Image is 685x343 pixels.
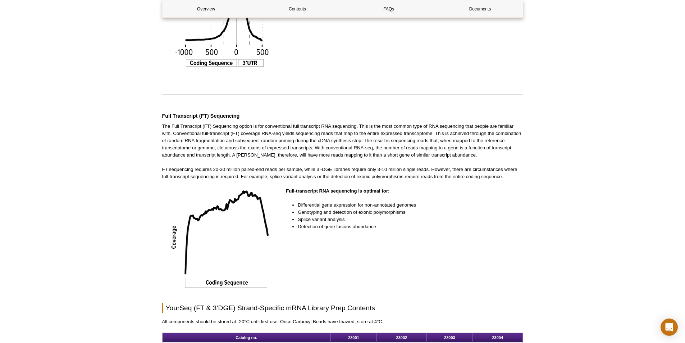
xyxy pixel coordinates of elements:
strong: 23003 [444,335,455,340]
strong: 23002 [396,335,407,340]
p: The Full Transcript (FT) Sequencing option is for conventional full transcript RNA sequencing. Th... [162,123,523,159]
h2: YourSeq (FT & 3’DGE) Strand-Specific mRNA Library Prep Contents [162,303,523,313]
div: Open Intercom Messenger [661,319,678,336]
img: Full Transcript (FT) Sequencing [162,188,281,296]
strong: Full Transcript (FT) Sequencing [162,113,240,119]
p: All components should be stored at -20°C until first use. Once Carboxyl Beads have thawed, store ... [162,318,523,325]
a: Documents [437,0,524,18]
strong: 23001 [348,335,359,340]
strong: Full-transcript RNA sequencing is optimal for: [286,188,389,194]
strong: 23004 [492,335,503,340]
a: Overview [163,0,250,18]
p: FT sequencing requires 20-30 million paired-end reads per sample, while 3’-DGE libraries require ... [162,166,523,180]
strong: Catalog no. [236,335,257,340]
span: Splice variant analysis [298,217,344,222]
li: Differential gene expression for non-annotated genomes [298,202,516,209]
a: FAQs [345,0,433,18]
a: Contents [254,0,341,18]
li: Detection of gene fusions abundance [298,223,516,230]
li: Genotyping and detection of exonic polymorphisms [298,209,516,216]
